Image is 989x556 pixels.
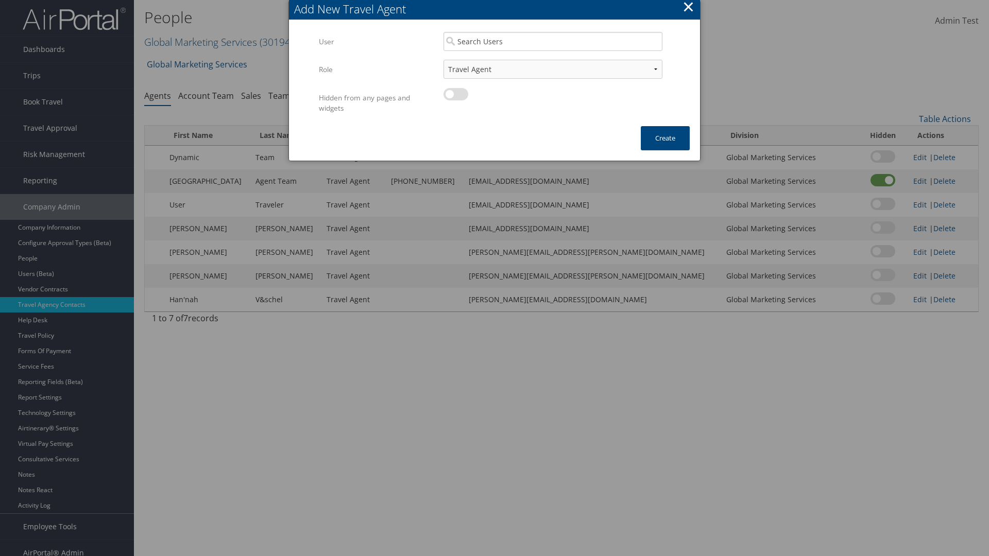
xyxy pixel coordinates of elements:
div: Add New Travel Agent [294,1,700,17]
label: Role [319,60,436,79]
label: User [319,32,436,51]
label: Hidden from any pages and widgets [319,88,436,118]
input: Search Users [444,32,662,51]
button: Create [641,126,690,150]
